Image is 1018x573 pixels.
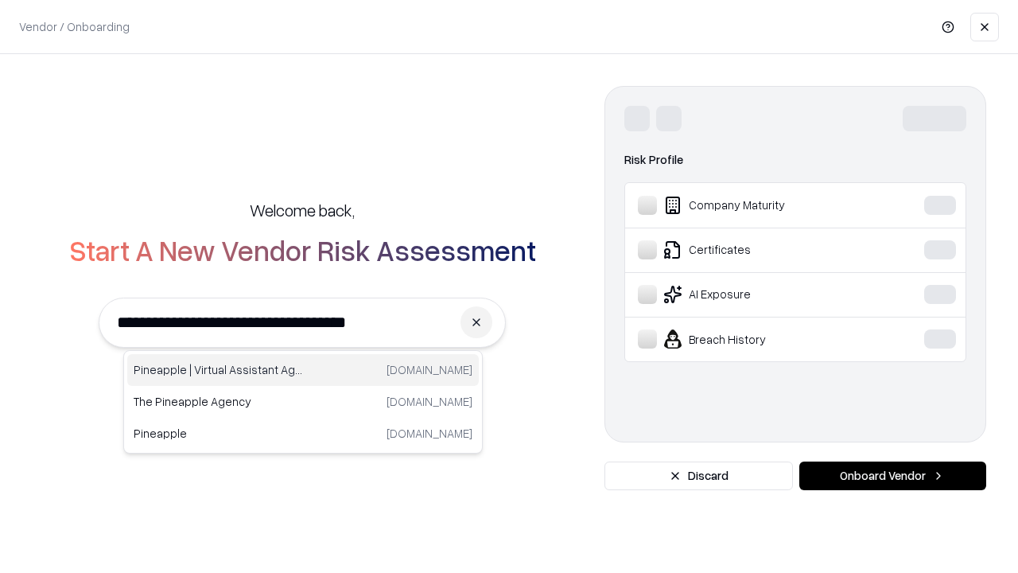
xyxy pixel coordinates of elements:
p: Pineapple | Virtual Assistant Agency [134,361,303,378]
h5: Welcome back, [250,199,355,221]
div: AI Exposure [638,285,876,304]
p: [DOMAIN_NAME] [387,425,472,442]
div: Risk Profile [624,150,966,170]
p: The Pineapple Agency [134,393,303,410]
div: Breach History [638,329,876,349]
p: Pineapple [134,425,303,442]
p: [DOMAIN_NAME] [387,361,472,378]
div: Suggestions [123,350,483,454]
div: Certificates [638,240,876,259]
h2: Start A New Vendor Risk Assessment [69,234,536,266]
p: [DOMAIN_NAME] [387,393,472,410]
div: Company Maturity [638,196,876,215]
p: Vendor / Onboarding [19,18,130,35]
button: Discard [604,462,793,490]
button: Onboard Vendor [799,462,986,490]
